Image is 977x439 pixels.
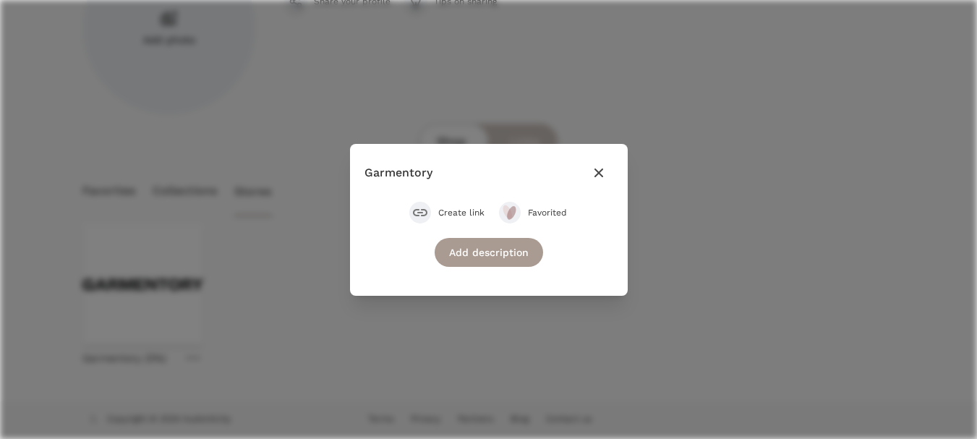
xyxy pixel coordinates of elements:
[528,207,568,218] span: Favorited
[499,202,568,223] button: Favorited
[409,202,485,223] button: Create link
[438,207,485,218] span: Create link
[435,238,543,267] a: Add description
[364,164,432,182] h4: Garmentory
